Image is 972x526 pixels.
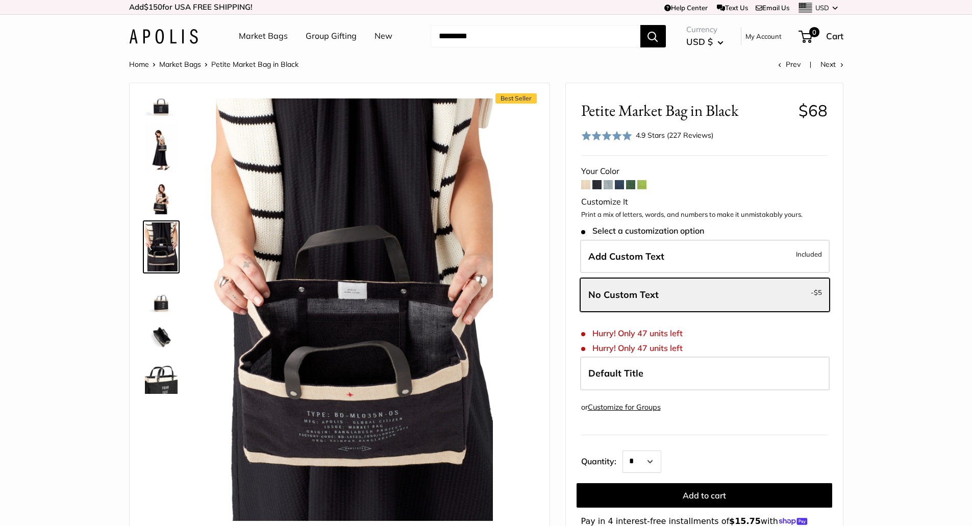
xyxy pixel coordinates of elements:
div: 4.9 Stars (227 Reviews) [636,130,713,141]
p: Print a mix of letters, words, and numbers to make it unmistakably yours. [581,210,828,220]
span: $5 [814,288,822,296]
label: Leave Blank [580,278,830,312]
label: Quantity: [581,447,622,473]
img: Apolis [129,29,198,44]
a: Email Us [756,4,789,12]
a: description_Make it yours with custom printed text. [143,81,180,118]
span: Select a customization option [581,226,704,236]
a: Home [129,60,149,69]
a: 0 Cart [800,28,843,44]
button: Add to cart [577,483,832,508]
span: - [811,286,822,298]
img: description_Make it yours with custom printed text. [145,83,178,116]
img: Petite Market Bag in Black [145,280,178,312]
img: Petite Market Bag in Black [145,182,178,214]
img: description_Spacious inner area with room for everything. [145,320,178,353]
a: Petite Market Bag in Black [143,220,180,273]
span: Petite Market Bag in Black [211,60,298,69]
a: My Account [745,30,782,42]
a: Help Center [664,4,708,12]
span: Petite Market Bag in Black [581,101,791,120]
span: Default Title [588,367,643,379]
a: Text Us [717,4,748,12]
a: Petite Market Bag in Black [143,278,180,314]
button: Search [640,25,666,47]
div: 4.9 Stars (227 Reviews) [581,128,714,143]
a: Market Bags [159,60,201,69]
input: Search... [431,25,640,47]
a: description_Super soft leather handles. [143,359,180,396]
span: Cart [826,31,843,41]
div: Your Color [581,164,828,179]
span: Included [796,248,822,260]
span: $68 [799,101,828,120]
span: 0 [809,27,819,37]
a: Petite Market Bag in Black [143,122,180,175]
span: USD $ [686,36,713,47]
a: New [375,29,392,44]
span: Add Custom Text [588,251,664,262]
span: USD [815,4,829,12]
a: Customize for Groups [588,403,661,412]
span: $150 [144,2,162,12]
label: Default Title [580,357,830,390]
button: USD $ [686,34,724,50]
a: Group Gifting [306,29,357,44]
a: Petite Market Bag in Black [143,180,180,216]
span: Currency [686,22,724,37]
img: Petite Market Bag in Black [145,124,178,173]
div: Customize It [581,194,828,210]
img: Petite Market Bag in Black [211,98,493,521]
a: description_Spacious inner area with room for everything. [143,318,180,355]
span: No Custom Text [588,289,659,300]
a: Prev [778,60,801,69]
iframe: Sign Up via Text for Offers [8,487,109,518]
label: Add Custom Text [580,240,830,273]
span: Hurry! Only 47 units left [581,329,683,338]
span: Best Seller [495,93,537,104]
img: Petite Market Bag in Black [145,222,178,271]
img: description_Super soft leather handles. [145,361,178,394]
a: Next [820,60,843,69]
span: Hurry! Only 47 units left [581,343,683,353]
nav: Breadcrumb [129,58,298,71]
a: Market Bags [239,29,288,44]
div: or [581,400,661,414]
